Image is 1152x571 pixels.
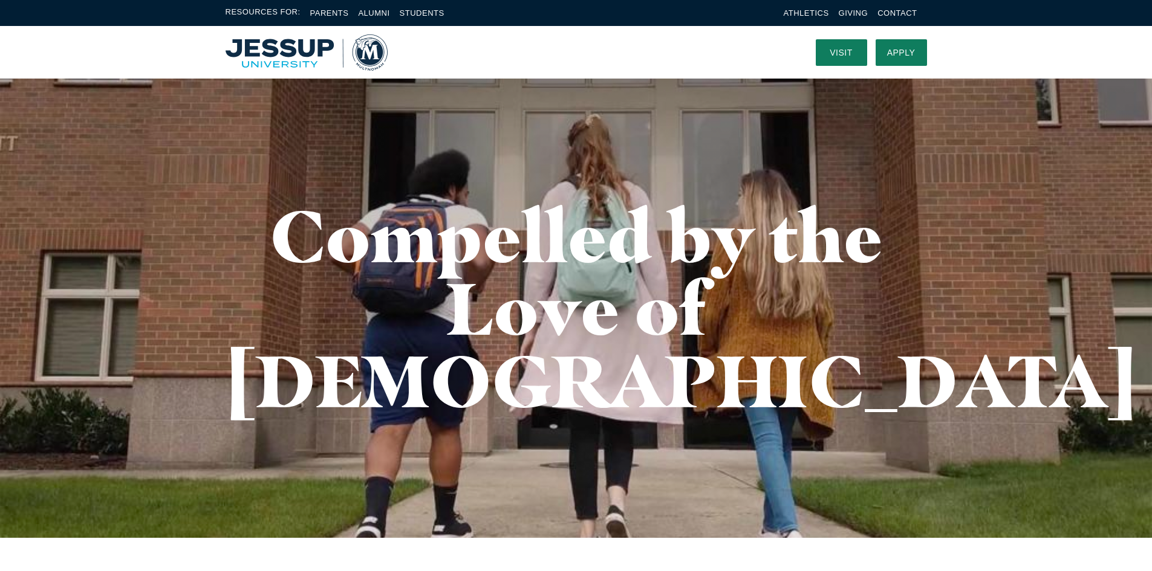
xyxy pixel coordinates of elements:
[784,8,829,18] a: Athletics
[226,6,301,20] span: Resources For:
[839,8,868,18] a: Giving
[310,8,349,18] a: Parents
[226,34,388,71] a: Home
[816,39,867,66] a: Visit
[358,8,389,18] a: Alumni
[400,8,444,18] a: Students
[876,39,927,66] a: Apply
[877,8,917,18] a: Contact
[226,199,927,417] h1: Compelled by the Love of [DEMOGRAPHIC_DATA]
[226,34,388,71] img: Multnomah University Logo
